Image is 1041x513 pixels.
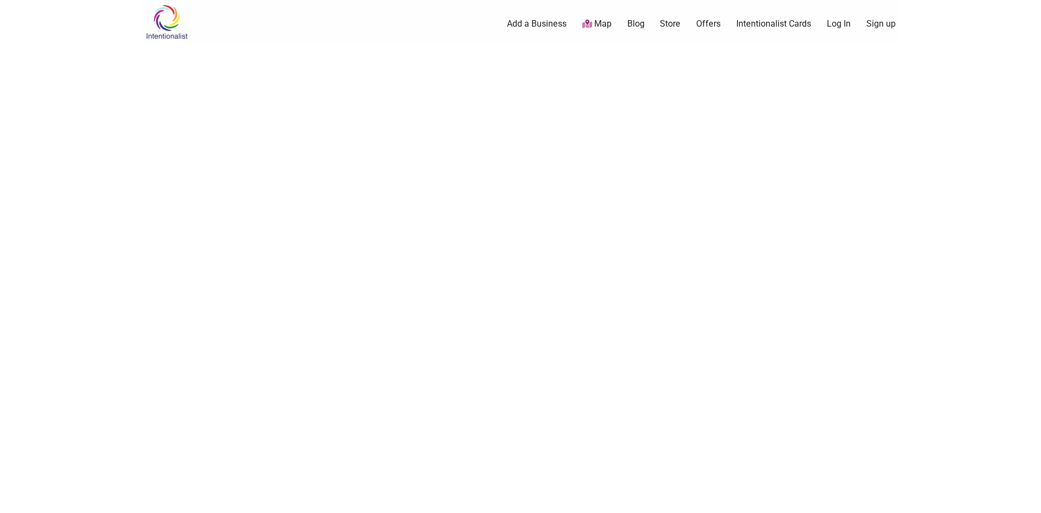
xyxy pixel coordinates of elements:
[507,18,567,30] a: Add a Business
[827,18,851,30] a: Log In
[866,18,896,30] a: Sign up
[582,18,612,30] a: Map
[736,18,811,30] a: Intentionalist Cards
[696,18,721,30] a: Offers
[627,18,645,30] a: Blog
[660,18,680,30] a: Store
[141,4,192,40] img: Intentionalist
